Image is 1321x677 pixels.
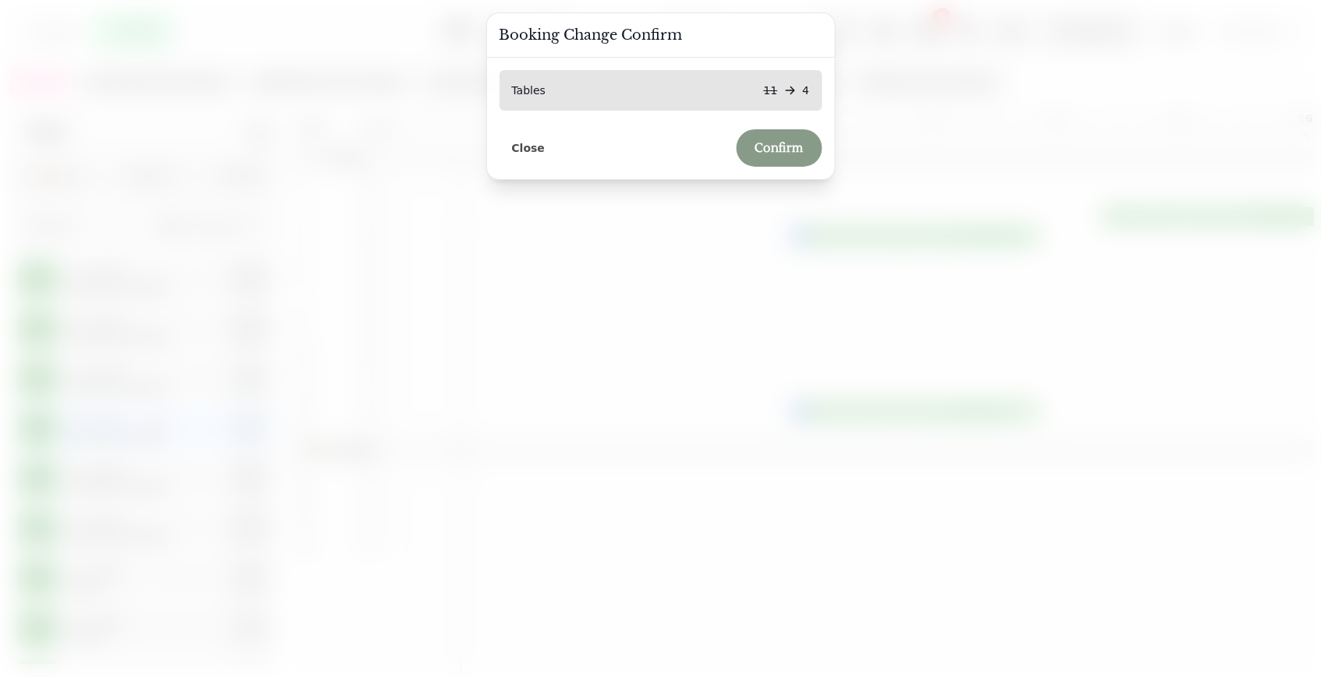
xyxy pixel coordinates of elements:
[500,26,822,44] h3: Booking Change Confirm
[500,138,558,158] button: Close
[736,129,822,167] button: Confirm
[512,143,546,153] span: Close
[512,83,546,98] p: Tables
[803,83,810,98] p: 4
[755,142,804,154] span: Confirm
[764,83,778,98] p: 11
